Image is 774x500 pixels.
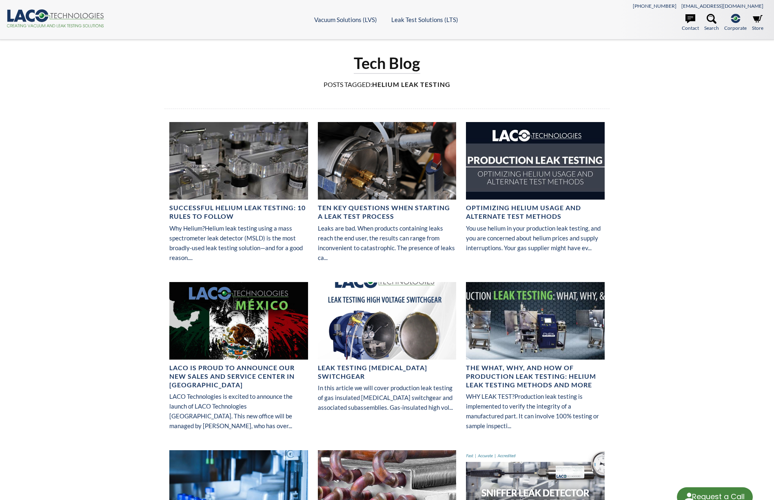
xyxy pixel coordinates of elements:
[169,223,308,262] p: Why Helium?Helium leak testing using a mass spectrometer leak detector (MSLD) is the most broadly...
[466,282,604,437] a: The What, Why, and How of Production Leak Testing: Helium Leak Testing Methods and MoreWHY LEAK T...
[169,122,308,269] a: Manufacturing image showing customer toolingSuccessful Helium Leak Testing: 10 Rules to FollowWhy...
[318,364,456,381] h4: Leak Testing [MEDICAL_DATA] Switchgear
[466,364,604,389] h4: The What, Why, and How of Production Leak Testing: Helium Leak Testing Methods and More
[354,53,420,74] h1: Tech Blog
[164,80,609,89] h4: Helium Leak Testing
[682,14,699,32] a: Contact
[169,391,308,431] p: LACO Technologies is excited to announce the launch of LACO Technologies [GEOGRAPHIC_DATA]. This ...
[324,80,372,88] span: Posts Tagged:
[466,391,604,431] p: WHY LEAK TEST?Production leak testing is implemented to verify the integrity of a manufactured pa...
[466,204,604,221] h4: Optimizing Helium Usage and Alternate Test Methods
[318,204,456,221] h4: Ten Key Questions When Starting a Leak Test Process
[391,16,458,23] a: Leak Test Solutions (LTS)
[752,14,763,32] a: Store
[169,204,308,221] h4: Successful Helium Leak Testing: 10 Rules to Follow
[318,223,456,262] p: Leaks are bad. When products containing leaks reach the end user, the results can range from inco...
[681,3,763,9] a: [EMAIL_ADDRESS][DOMAIN_NAME]
[169,282,308,437] a: LACO is Proud to Announce Our New Sales and Service Center in [GEOGRAPHIC_DATA]LACO Technologies ...
[318,282,456,419] a: Leak Testing [MEDICAL_DATA] SwitchgearIn this article we will cover production leak testing of ga...
[318,122,456,269] a: Ten Key Questions When Starting a Leak Test ProcessLeaks are bad. When products containing leaks ...
[466,223,604,253] p: You use helium in your production leak testing, and you are concerned about helium prices and sup...
[466,122,604,259] a: Presentation Title ScreenOptimizing Helium Usage and Alternate Test MethodsYou use helium in your...
[169,364,308,389] h4: LACO is Proud to Announce Our New Sales and Service Center in [GEOGRAPHIC_DATA]
[633,3,676,9] a: [PHONE_NUMBER]
[704,14,719,32] a: Search
[724,24,747,32] span: Corporate
[318,383,456,412] p: In this article we will cover production leak testing of gas insulated [MEDICAL_DATA] switchgear ...
[314,16,377,23] a: Vacuum Solutions (LVS)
